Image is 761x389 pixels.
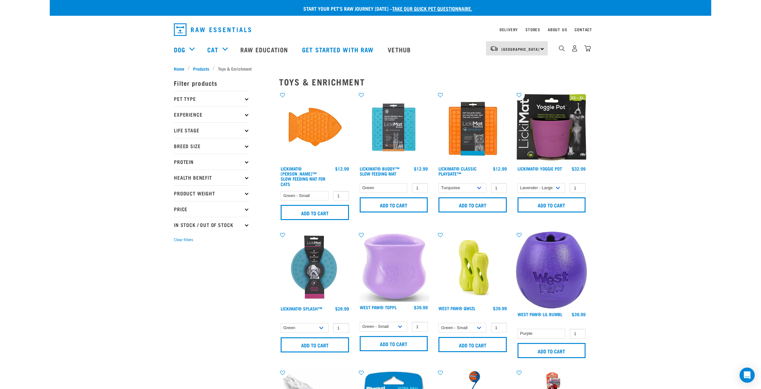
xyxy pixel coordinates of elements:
[174,107,249,122] p: Experience
[493,166,507,171] div: $12.99
[575,28,592,31] a: Contact
[174,75,249,91] p: Filter products
[437,92,508,163] img: LM Playdate Orange 570x570 crop top
[281,337,349,352] input: Add to cart
[234,37,296,62] a: Raw Education
[174,91,249,107] p: Pet Type
[491,323,507,333] input: 1
[279,92,351,163] img: LM Felix Orange 2 570x570 crop top
[360,306,397,308] a: West Paw® Toppl
[559,45,565,51] img: home-icon-1@2x.png
[412,322,428,332] input: 1
[335,166,349,171] div: $12.99
[438,197,507,212] input: Add to cart
[333,323,349,333] input: 1
[438,307,475,309] a: West Paw® Qwizl
[490,46,498,51] img: van-moving.png
[516,231,587,309] img: 91vjngt Ls L AC SL1500
[193,65,209,72] span: Products
[281,167,325,185] a: LickiMat® [PERSON_NAME]™ Slow Feeding Mat For Cats
[333,191,349,201] input: 1
[501,48,540,50] span: [GEOGRAPHIC_DATA]
[381,37,419,62] a: Vethub
[207,45,218,54] a: Cat
[493,306,507,311] div: $39.99
[174,122,249,138] p: Life Stage
[174,170,249,185] p: Health Benefit
[518,197,586,212] input: Add to cart
[360,197,428,212] input: Add to cart
[525,28,540,31] a: Stores
[360,167,399,175] a: LickiMat® Buddy™ Slow Feeding Mat
[174,154,249,170] p: Protein
[438,167,477,175] a: LickiMat® Classic Playdate™
[279,77,587,87] h2: Toys & Enrichment
[412,183,428,193] input: 1
[174,65,184,72] span: Home
[296,37,381,62] a: Get started with Raw
[335,306,349,311] div: $28.99
[174,217,249,233] p: In Stock / Out Of Stock
[438,337,507,352] input: Add to cart
[190,65,213,72] a: Products
[548,28,567,31] a: About Us
[174,138,249,154] p: Breed Size
[281,307,322,310] a: LickiMat® Splash™
[169,21,592,38] nav: dropdown navigation
[437,231,508,303] img: Qwizl
[174,201,249,217] p: Price
[570,183,586,193] input: 1
[174,45,185,54] a: Dog
[392,7,472,10] a: take our quick pet questionnaire.
[491,183,507,193] input: 1
[358,92,430,163] img: Buddy Turquoise
[174,23,251,36] img: Raw Essentials Logo
[358,231,430,302] img: Lavender Toppl
[518,313,562,315] a: West Paw® Lil Rumbl
[570,329,586,339] input: 1
[279,231,351,303] img: Lickimat Splash Turquoise 570x570 crop top
[360,336,428,351] input: Add to cart
[54,5,716,12] p: Start your pet’s raw journey [DATE] –
[572,312,586,317] div: $39.99
[174,185,249,201] p: Product Weight
[174,65,188,72] a: Home
[174,237,193,243] button: Clear filters
[414,305,428,310] div: $39.99
[518,167,562,170] a: LickiMat® Yoggie Pot
[174,65,587,72] nav: breadcrumbs
[414,166,428,171] div: $12.99
[516,92,587,163] img: Yoggie pot packaging purple 2
[571,45,578,52] img: user.png
[50,37,711,62] nav: dropdown navigation
[572,166,586,171] div: $32.99
[500,28,518,31] a: Delivery
[518,343,586,358] input: Add to cart
[584,45,591,52] img: home-icon@2x.png
[740,368,755,383] div: Open Intercom Messenger
[281,205,349,220] input: Add to cart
